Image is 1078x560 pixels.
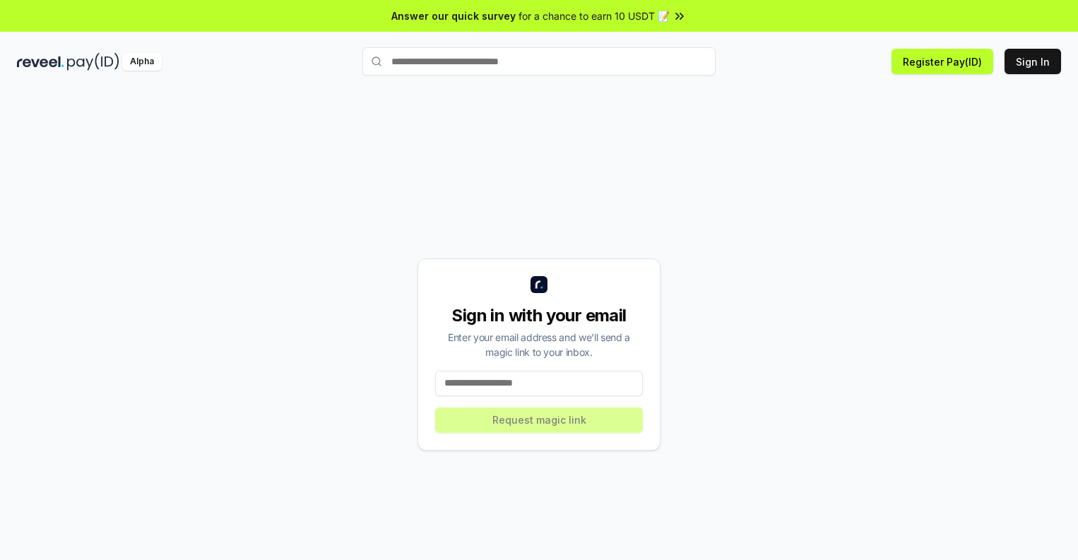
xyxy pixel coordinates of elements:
img: logo_small [531,276,547,293]
div: Enter your email address and we’ll send a magic link to your inbox. [435,330,643,359]
div: Alpha [122,53,162,71]
img: reveel_dark [17,53,64,71]
img: pay_id [67,53,119,71]
span: Answer our quick survey [391,8,516,23]
button: Sign In [1005,49,1061,74]
div: Sign in with your email [435,304,643,327]
button: Register Pay(ID) [892,49,993,74]
span: for a chance to earn 10 USDT 📝 [519,8,670,23]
